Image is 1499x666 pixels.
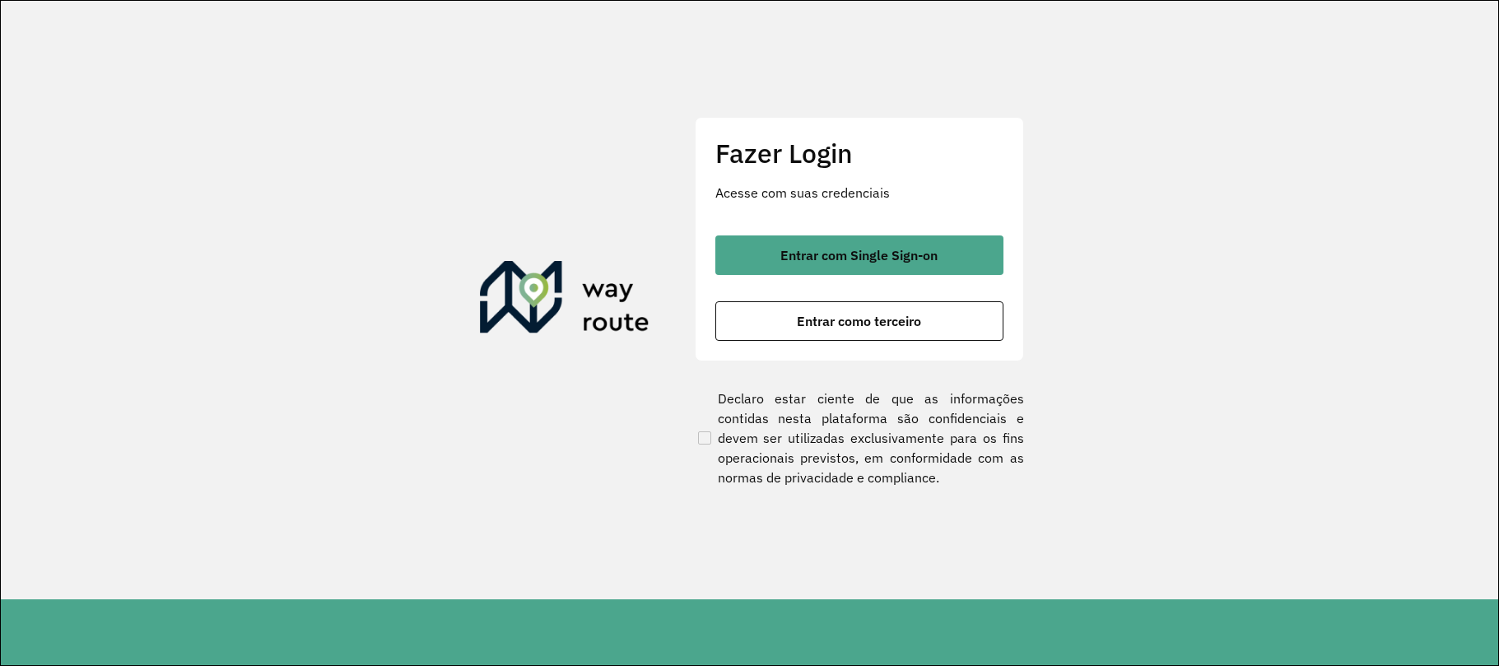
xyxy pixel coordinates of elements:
[480,261,649,340] img: Roteirizador AmbevTech
[797,314,921,328] span: Entrar como terceiro
[695,389,1024,487] label: Declaro estar ciente de que as informações contidas nesta plataforma são confidenciais e devem se...
[715,301,1003,341] button: button
[715,235,1003,275] button: button
[715,137,1003,169] h2: Fazer Login
[715,183,1003,203] p: Acesse com suas credenciais
[780,249,938,262] span: Entrar com Single Sign-on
